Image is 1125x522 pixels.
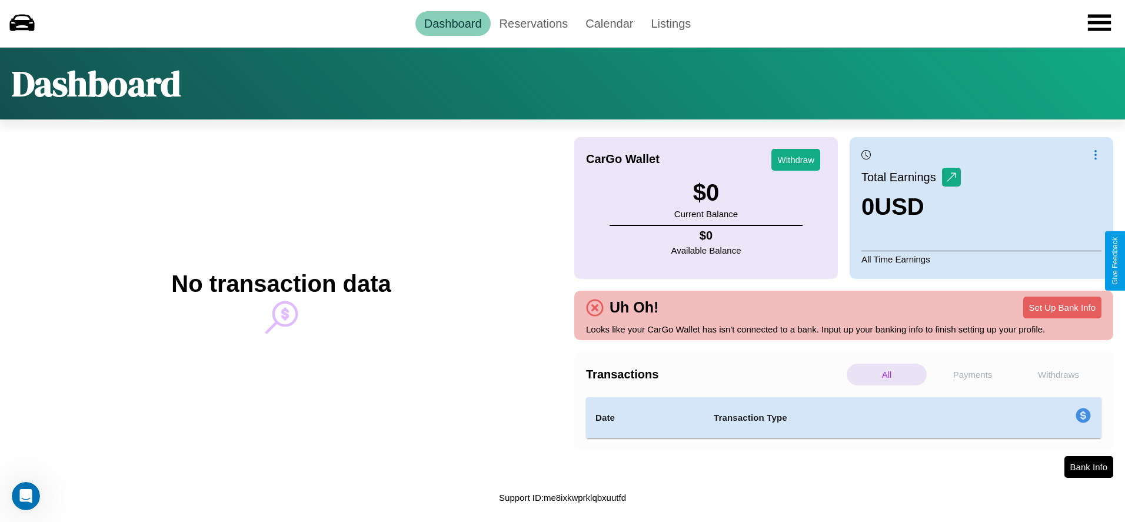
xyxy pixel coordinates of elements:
[671,242,741,258] p: Available Balance
[933,364,1013,385] p: Payments
[12,59,181,108] h1: Dashboard
[595,411,695,425] h4: Date
[491,11,577,36] a: Reservations
[12,482,40,510] iframe: Intercom live chat
[604,299,664,316] h4: Uh Oh!
[586,321,1101,337] p: Looks like your CarGo Wallet has isn't connected to a bank. Input up your banking info to finish ...
[586,368,844,381] h4: Transactions
[499,490,626,506] p: Support ID: me8ixkwprklqbxuutfd
[1064,456,1113,478] button: Bank Info
[415,11,491,36] a: Dashboard
[1019,364,1099,385] p: Withdraws
[642,11,700,36] a: Listings
[586,152,660,166] h4: CarGo Wallet
[671,229,741,242] h4: $ 0
[586,397,1101,438] table: simple table
[771,149,820,171] button: Withdraw
[577,11,642,36] a: Calendar
[1023,297,1101,318] button: Set Up Bank Info
[861,194,961,220] h3: 0 USD
[714,411,980,425] h4: Transaction Type
[847,364,927,385] p: All
[861,167,942,188] p: Total Earnings
[171,271,391,297] h2: No transaction data
[674,206,738,222] p: Current Balance
[861,251,1101,267] p: All Time Earnings
[1111,237,1119,285] div: Give Feedback
[674,179,738,206] h3: $ 0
